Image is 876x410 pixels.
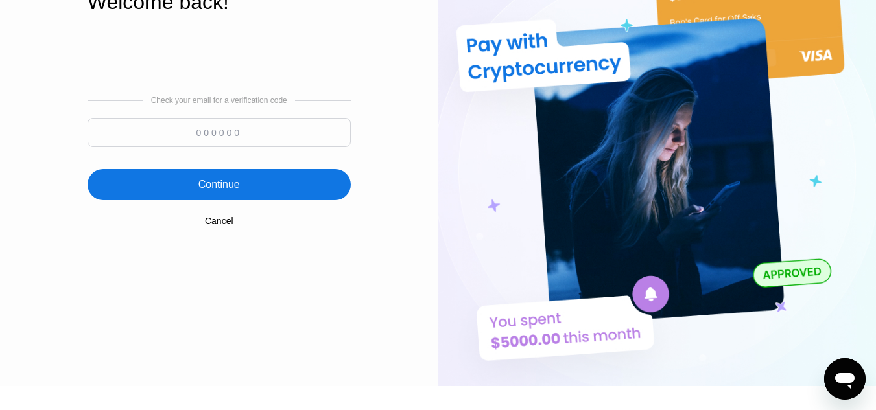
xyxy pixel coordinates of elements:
[205,216,233,226] div: Cancel
[151,96,287,105] div: Check your email for a verification code
[88,169,351,200] div: Continue
[824,358,866,400] iframe: Button to launch messaging window
[198,178,240,191] div: Continue
[88,118,351,147] input: 000000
